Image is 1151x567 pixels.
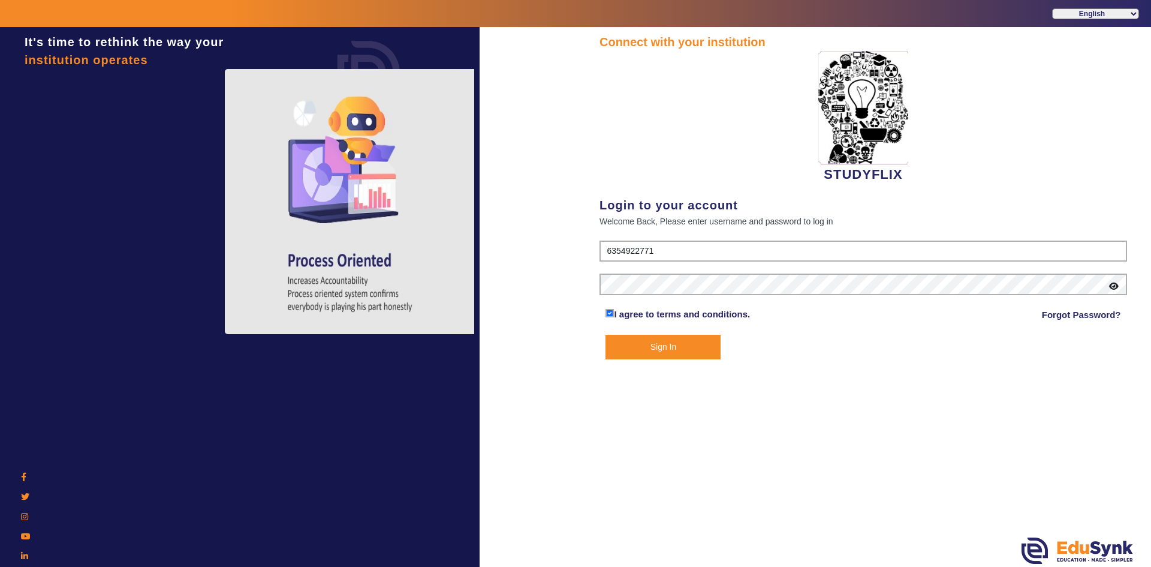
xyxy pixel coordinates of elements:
[614,309,750,319] a: I agree to terms and conditions.
[599,33,1127,51] div: Connect with your institution
[599,214,1127,229] div: Welcome Back, Please enter username and password to log in
[25,53,148,67] span: institution operates
[599,51,1127,184] div: STUDYFLIX
[1042,308,1121,322] a: Forgot Password?
[1022,538,1133,564] img: edusynk.png
[599,241,1127,262] input: User Name
[324,27,414,117] img: login.png
[225,69,477,334] img: login4.png
[818,51,908,164] img: 2da83ddf-6089-4dce-a9e2-416746467bdd
[599,196,1127,214] div: Login to your account
[25,35,224,49] span: It's time to rethink the way your
[605,335,721,359] button: Sign In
